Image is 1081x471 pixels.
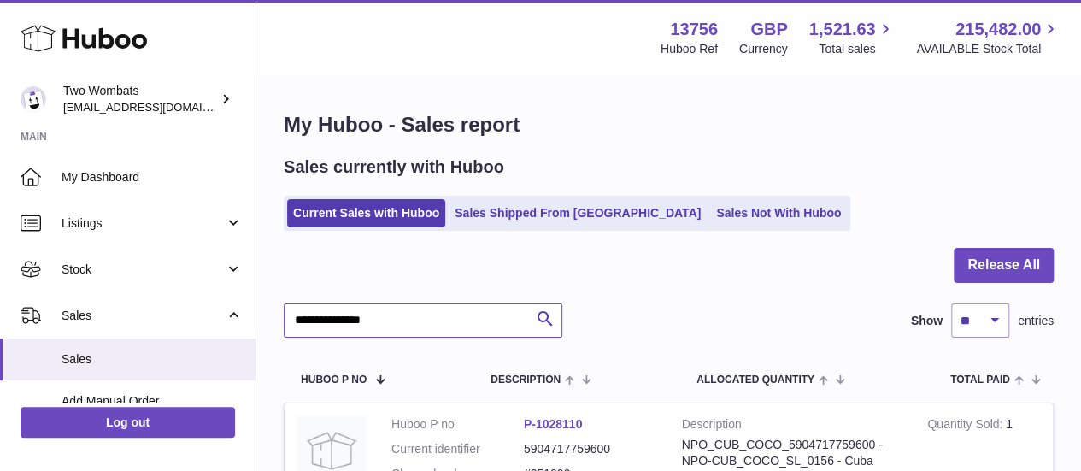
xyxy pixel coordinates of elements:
strong: GBP [750,18,787,41]
span: Listings [62,215,225,232]
div: Huboo Ref [661,41,718,57]
dt: Current identifier [391,441,524,457]
dd: 5904717759600 [524,441,656,457]
span: Stock [62,262,225,278]
a: Sales Not With Huboo [710,199,847,227]
span: Total paid [950,374,1010,386]
a: 1,521.63 Total sales [809,18,896,57]
strong: Description [682,416,902,437]
span: entries [1018,313,1054,329]
img: internalAdmin-13756@internal.huboo.com [21,86,46,112]
div: Two Wombats [63,83,217,115]
span: Sales [62,351,243,368]
span: [EMAIL_ADDRESS][DOMAIN_NAME] [63,100,251,114]
div: Currency [739,41,788,57]
a: P-1028110 [524,417,583,431]
h2: Sales currently with Huboo [284,156,504,179]
strong: 13756 [670,18,718,41]
span: Total sales [819,41,895,57]
span: Huboo P no [301,374,367,386]
a: Log out [21,407,235,438]
button: Release All [954,248,1054,283]
a: Sales Shipped From [GEOGRAPHIC_DATA] [449,199,707,227]
span: ALLOCATED Quantity [696,374,814,386]
h1: My Huboo - Sales report [284,111,1054,138]
span: Sales [62,308,225,324]
span: My Dashboard [62,169,243,185]
label: Show [911,313,943,329]
span: AVAILABLE Stock Total [916,41,1060,57]
a: Current Sales with Huboo [287,199,445,227]
span: 215,482.00 [955,18,1041,41]
span: Add Manual Order [62,393,243,409]
dt: Huboo P no [391,416,524,433]
span: 1,521.63 [809,18,876,41]
span: Description [491,374,561,386]
strong: Quantity Sold [927,417,1006,435]
a: 215,482.00 AVAILABLE Stock Total [916,18,1060,57]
